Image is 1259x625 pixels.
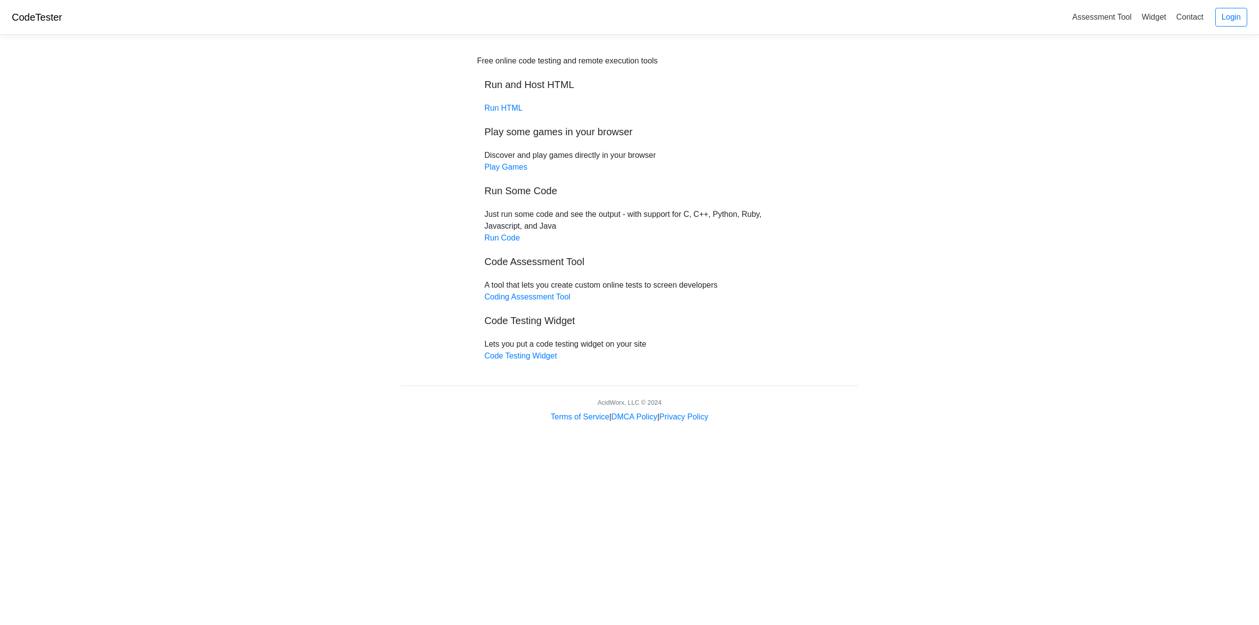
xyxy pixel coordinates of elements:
a: Contact [1172,9,1207,25]
a: Privacy Policy [659,413,709,421]
h5: Run Some Code [484,185,775,197]
a: Terms of Service [551,413,609,421]
a: DMCA Policy [611,413,657,421]
a: Run Code [484,234,520,242]
a: Login [1215,8,1247,27]
h5: Code Testing Widget [484,315,775,327]
div: | | [551,411,708,423]
div: AcidWorx, LLC © 2024 [598,398,661,407]
h5: Play some games in your browser [484,126,775,138]
h5: Code Assessment Tool [484,256,775,268]
a: Widget [1138,9,1170,25]
h5: Run and Host HTML [484,79,775,90]
div: Free online code testing and remote execution tools [477,55,658,67]
div: Discover and play games directly in your browser Just run some code and see the output - with sup... [477,55,782,362]
a: Play Games [484,163,527,171]
a: Coding Assessment Tool [484,293,570,301]
a: Code Testing Widget [484,352,557,360]
a: Assessment Tool [1068,9,1136,25]
a: CodeTester [12,12,62,23]
a: Run HTML [484,104,522,112]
